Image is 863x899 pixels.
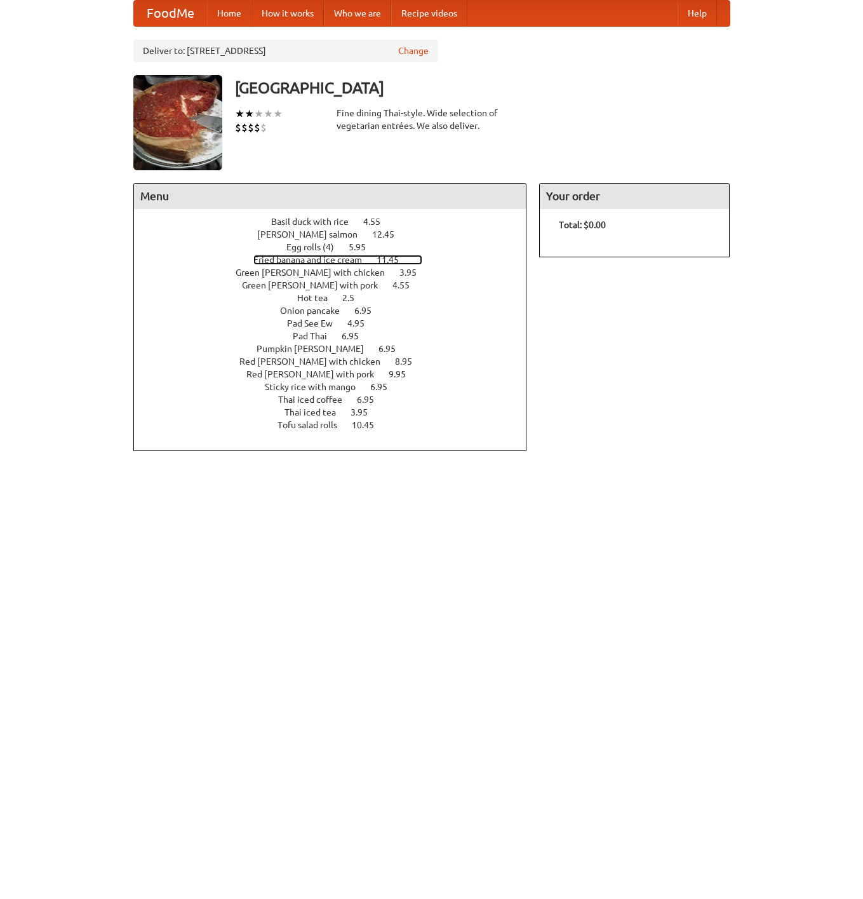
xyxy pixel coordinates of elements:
span: 9.95 [389,369,418,379]
li: $ [241,121,248,135]
span: 8.95 [395,356,425,367]
li: ★ [264,107,273,121]
b: Total: $0.00 [559,220,606,230]
a: Change [398,44,429,57]
div: Fine dining Thai-style. Wide selection of vegetarian entrées. We also deliver. [337,107,527,132]
a: Green [PERSON_NAME] with pork 4.55 [242,280,433,290]
a: Thai iced coffee 6.95 [278,395,398,405]
span: Sticky rice with mango [265,382,368,392]
div: Deliver to: [STREET_ADDRESS] [133,39,438,62]
li: $ [254,121,260,135]
span: Pad Thai [293,331,340,341]
li: $ [235,121,241,135]
span: 12.45 [372,229,407,240]
a: How it works [251,1,324,26]
span: 3.95 [399,267,429,278]
li: $ [248,121,254,135]
img: angular.jpg [133,75,222,170]
span: Red [PERSON_NAME] with pork [246,369,387,379]
span: 4.55 [392,280,422,290]
a: Pad See Ew 4.95 [287,318,388,328]
a: Red [PERSON_NAME] with pork 9.95 [246,369,429,379]
span: 4.55 [363,217,393,227]
a: Basil duck with rice 4.55 [271,217,404,227]
span: 6.95 [354,306,384,316]
a: Pumpkin [PERSON_NAME] 6.95 [257,344,419,354]
span: 10.45 [352,420,387,430]
span: Fried banana and ice cream [253,255,375,265]
span: Green [PERSON_NAME] with pork [242,280,391,290]
h4: Menu [134,184,526,209]
span: Red [PERSON_NAME] with chicken [239,356,393,367]
span: Basil duck with rice [271,217,361,227]
a: Fried banana and ice cream 11.45 [253,255,422,265]
a: Thai iced tea 3.95 [284,407,391,417]
a: Home [207,1,251,26]
a: Tofu salad rolls 10.45 [278,420,398,430]
span: 6.95 [342,331,371,341]
li: ★ [254,107,264,121]
a: Pad Thai 6.95 [293,331,382,341]
a: Help [678,1,717,26]
li: ★ [235,107,244,121]
span: 4.95 [347,318,377,328]
span: 11.45 [377,255,411,265]
h3: [GEOGRAPHIC_DATA] [235,75,730,100]
span: Egg rolls (4) [286,242,347,252]
h4: Your order [540,184,729,209]
span: 6.95 [357,395,387,405]
span: Pad See Ew [287,318,345,328]
li: ★ [273,107,283,121]
a: Hot tea 2.5 [297,293,378,303]
li: $ [260,121,267,135]
a: Recipe videos [391,1,467,26]
a: Onion pancake 6.95 [280,306,395,316]
span: Pumpkin [PERSON_NAME] [257,344,377,354]
a: [PERSON_NAME] salmon 12.45 [257,229,418,240]
a: Sticky rice with mango 6.95 [265,382,411,392]
a: Egg rolls (4) 5.95 [286,242,389,252]
span: 6.95 [378,344,408,354]
span: Hot tea [297,293,340,303]
span: 3.95 [351,407,380,417]
span: 5.95 [349,242,378,252]
span: 2.5 [342,293,367,303]
a: Red [PERSON_NAME] with chicken 8.95 [239,356,436,367]
span: Onion pancake [280,306,352,316]
span: Thai iced coffee [278,395,355,405]
span: 6.95 [370,382,400,392]
a: Green [PERSON_NAME] with chicken 3.95 [236,267,440,278]
a: Who we are [324,1,391,26]
span: Thai iced tea [284,407,349,417]
span: [PERSON_NAME] salmon [257,229,370,240]
span: Green [PERSON_NAME] with chicken [236,267,398,278]
span: Tofu salad rolls [278,420,350,430]
li: ★ [244,107,254,121]
a: FoodMe [134,1,207,26]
